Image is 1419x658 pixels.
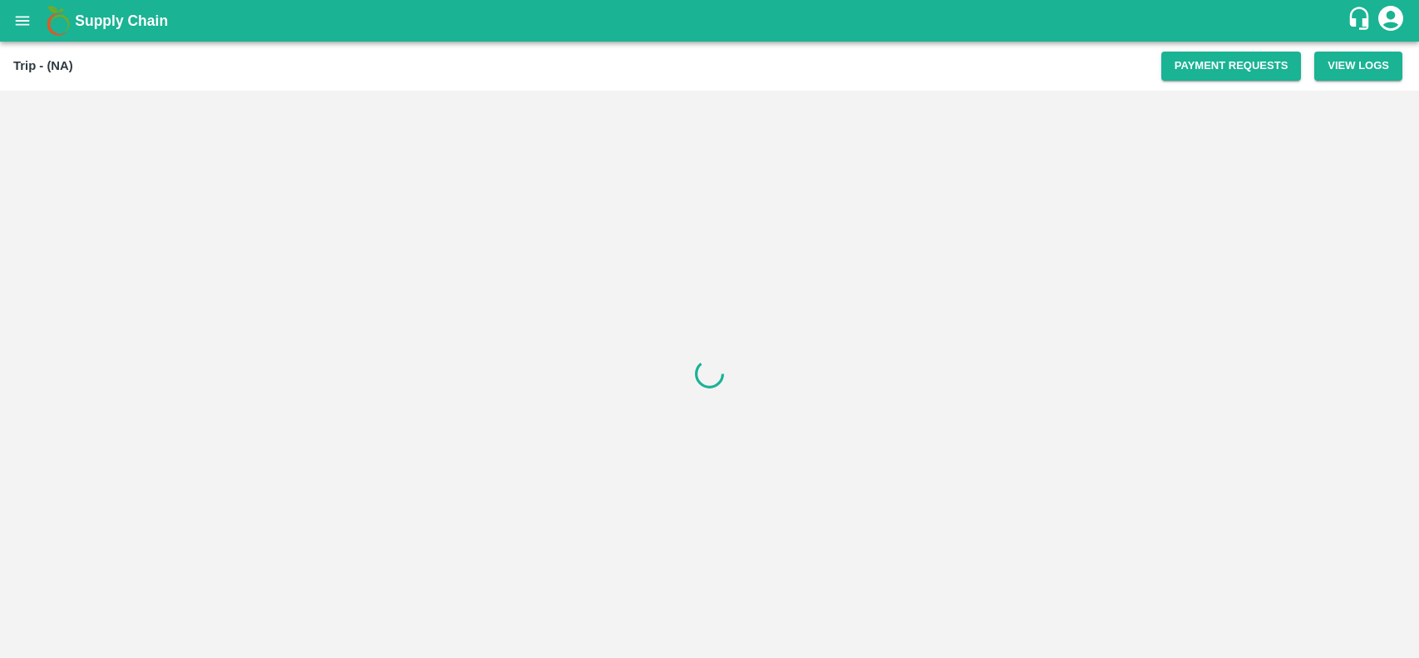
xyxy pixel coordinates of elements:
[42,4,75,37] img: logo
[1347,6,1376,36] div: customer-support
[1376,3,1406,38] div: account of current user
[75,9,1347,32] a: Supply Chain
[75,12,168,29] b: Supply Chain
[13,59,73,72] b: Trip - (NA)
[1314,52,1402,81] button: View Logs
[1161,52,1302,81] button: Payment Requests
[3,2,42,40] button: open drawer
